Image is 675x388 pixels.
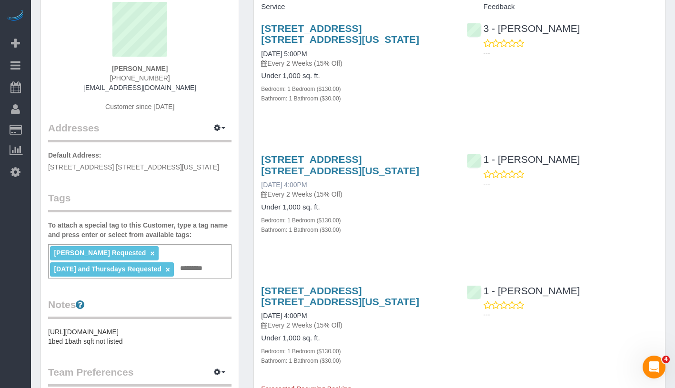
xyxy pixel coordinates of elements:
[261,334,452,342] h4: Under 1,000 sq. ft.
[484,179,658,189] p: ---
[484,310,658,319] p: ---
[261,181,307,189] a: [DATE] 4:00PM
[54,249,146,257] span: [PERSON_NAME] Requested
[261,59,452,68] p: Every 2 Weeks (15% Off)
[166,266,170,274] a: ×
[110,74,170,82] span: [PHONE_NUMBER]
[54,265,161,273] span: [DATE] and Thursdays Requested
[261,154,419,176] a: [STREET_ADDRESS] [STREET_ADDRESS][US_STATE]
[261,23,419,45] a: [STREET_ADDRESS] [STREET_ADDRESS][US_STATE]
[261,217,341,224] small: Bedroom: 1 Bedroom ($130.00)
[643,356,665,378] iframe: Intercom live chat
[48,150,101,160] label: Default Address:
[261,358,341,364] small: Bathroom: 1 Bathroom ($30.00)
[467,23,580,34] a: 3 - [PERSON_NAME]
[112,65,168,72] strong: [PERSON_NAME]
[484,48,658,58] p: ---
[261,285,419,307] a: [STREET_ADDRESS] [STREET_ADDRESS][US_STATE]
[150,249,154,258] a: ×
[261,3,452,11] h4: Service
[261,227,341,233] small: Bathroom: 1 Bathroom ($30.00)
[261,203,452,211] h4: Under 1,000 sq. ft.
[261,348,341,355] small: Bedroom: 1 Bedroom ($130.00)
[261,50,307,58] a: [DATE] 5:00PM
[467,3,658,11] h4: Feedback
[261,320,452,330] p: Every 2 Weeks (15% Off)
[467,154,580,165] a: 1 - [PERSON_NAME]
[48,327,232,346] pre: [URL][DOMAIN_NAME] 1bed 1bath sqft not listed
[261,86,341,92] small: Bedroom: 1 Bedroom ($130.00)
[261,95,341,102] small: Bathroom: 1 Bathroom ($30.00)
[48,191,232,212] legend: Tags
[662,356,670,363] span: 4
[48,298,232,319] legend: Notes
[105,103,174,110] span: Customer since [DATE]
[467,285,580,296] a: 1 - [PERSON_NAME]
[48,365,232,387] legend: Team Preferences
[48,163,219,171] span: [STREET_ADDRESS] [STREET_ADDRESS][US_STATE]
[83,84,196,91] a: [EMAIL_ADDRESS][DOMAIN_NAME]
[261,189,452,199] p: Every 2 Weeks (15% Off)
[261,72,452,80] h4: Under 1,000 sq. ft.
[6,10,25,23] img: Automaid Logo
[48,220,232,239] label: To attach a special tag to this Customer, type a tag name and press enter or select from availabl...
[261,312,307,319] a: [DATE] 4:00PM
